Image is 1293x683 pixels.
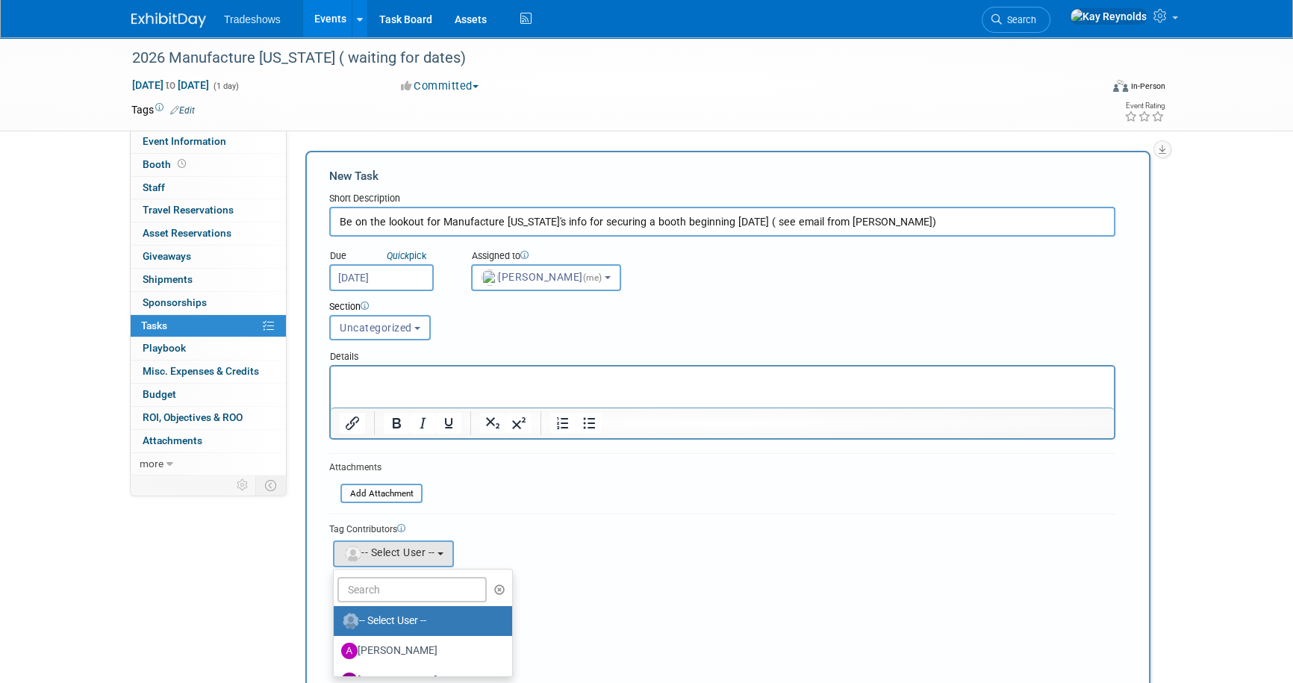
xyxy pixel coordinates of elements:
span: Search [1002,14,1036,25]
label: [PERSON_NAME] [341,639,497,663]
span: Giveaways [143,250,191,262]
button: Uncategorized [329,315,431,340]
img: Unassigned-User-Icon.png [343,613,359,629]
a: Edit [170,105,195,116]
span: Asset Reservations [143,227,231,239]
a: Giveaways [131,246,286,268]
a: Staff [131,177,286,199]
button: Bold [384,413,409,434]
span: Uncategorized [340,322,412,334]
span: (1 day) [212,81,239,91]
img: Kay Reynolds [1070,8,1147,25]
div: Event Rating [1124,102,1165,110]
td: Toggle Event Tabs [256,475,287,495]
button: Italic [410,413,435,434]
a: Tasks [131,315,286,337]
div: In-Person [1130,81,1165,92]
span: [PERSON_NAME] [482,271,605,283]
div: Due [329,249,449,264]
span: (me) [583,272,602,283]
button: Insert/edit link [340,413,365,434]
span: more [140,458,163,470]
button: Committed [396,78,485,94]
a: more [131,453,286,475]
a: Event Information [131,131,286,153]
div: Event Format [1012,78,1165,100]
div: Assigned to [471,249,651,264]
span: Booth not reserved yet [175,158,189,169]
span: Tasks [141,319,167,331]
span: [DATE] [DATE] [131,78,210,92]
div: Details [329,343,1115,365]
button: -- Select User -- [333,540,454,567]
div: Short Description [329,192,1115,207]
button: Underline [436,413,461,434]
div: Section [329,300,1048,315]
a: Attachments [131,430,286,452]
input: Search [337,577,487,602]
span: to [163,79,178,91]
a: Playbook [131,337,286,360]
span: Travel Reservations [143,204,234,216]
span: Tradeshows [224,13,281,25]
a: Misc. Expenses & Credits [131,361,286,383]
td: Tags [131,102,195,117]
span: Budget [143,388,176,400]
div: Attachments [329,461,423,474]
a: Sponsorships [131,292,286,314]
div: Tag Contributors [329,520,1115,536]
span: Event Information [143,135,226,147]
img: A.jpg [341,643,358,659]
span: Shipments [143,273,193,285]
button: [PERSON_NAME](me) [471,264,621,291]
div: New Task [329,168,1115,184]
a: Quickpick [384,249,429,262]
a: Asset Reservations [131,222,286,245]
img: ExhibitDay [131,13,206,28]
button: Numbered list [550,413,576,434]
span: Staff [143,181,165,193]
iframe: Rich Text Area [331,367,1114,408]
span: ROI, Objectives & ROO [143,411,243,423]
a: Search [982,7,1050,33]
button: Superscript [506,413,532,434]
span: Attachments [143,434,202,446]
a: Budget [131,384,286,406]
span: Playbook [143,342,186,354]
span: Sponsorships [143,296,207,308]
button: Bullet list [576,413,602,434]
a: ROI, Objectives & ROO [131,407,286,429]
a: Travel Reservations [131,199,286,222]
i: Quick [387,250,409,261]
td: Personalize Event Tab Strip [230,475,256,495]
div: 2026 Manufacture [US_STATE] ( waiting for dates) [127,45,1077,72]
button: Subscript [480,413,505,434]
a: Shipments [131,269,286,291]
span: Booth [143,158,189,170]
img: Format-Inperson.png [1113,80,1128,92]
input: Name of task or a short description [329,207,1115,237]
span: Misc. Expenses & Credits [143,365,259,377]
span: -- Select User -- [343,546,435,558]
input: Due Date [329,264,434,291]
label: -- Select User -- [341,609,497,633]
a: Booth [131,154,286,176]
